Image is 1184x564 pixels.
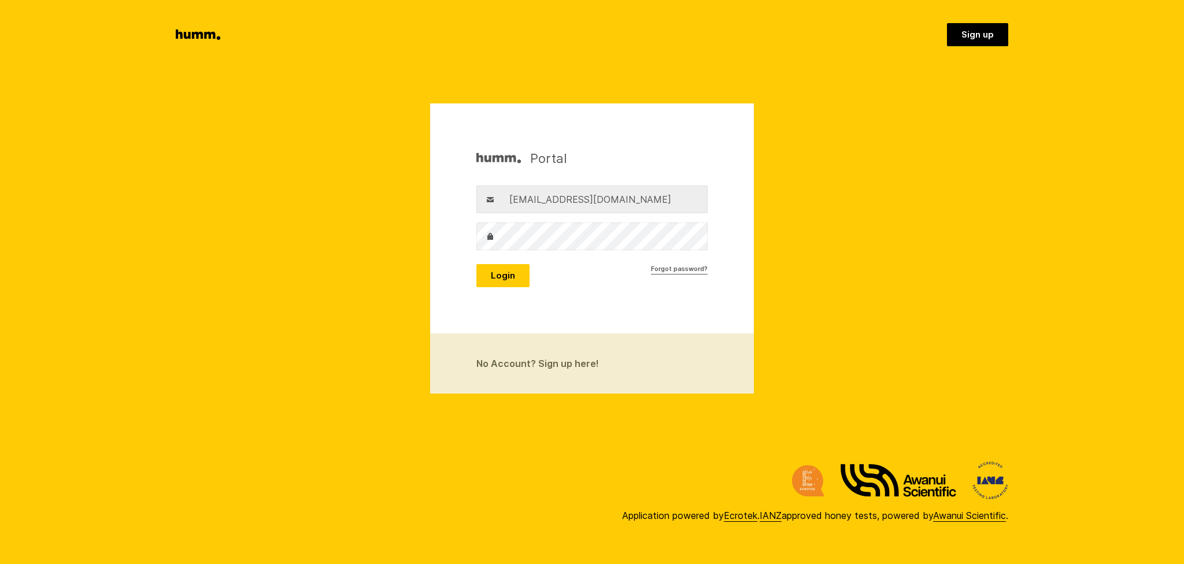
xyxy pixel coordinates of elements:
[476,150,521,167] img: Humm
[476,264,530,287] button: Login
[792,465,824,496] img: Ecrotek
[476,150,567,167] h1: Portal
[622,509,1008,522] div: Application powered by . approved honey tests, powered by .
[760,510,782,522] a: IANZ
[841,464,956,497] img: Awanui Scientific
[933,510,1006,522] a: Awanui Scientific
[430,333,754,394] a: No Account? Sign up here!
[651,264,708,274] a: Forgot password?
[724,510,757,522] a: Ecrotek
[972,462,1008,499] img: International Accreditation New Zealand
[947,23,1008,46] a: Sign up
